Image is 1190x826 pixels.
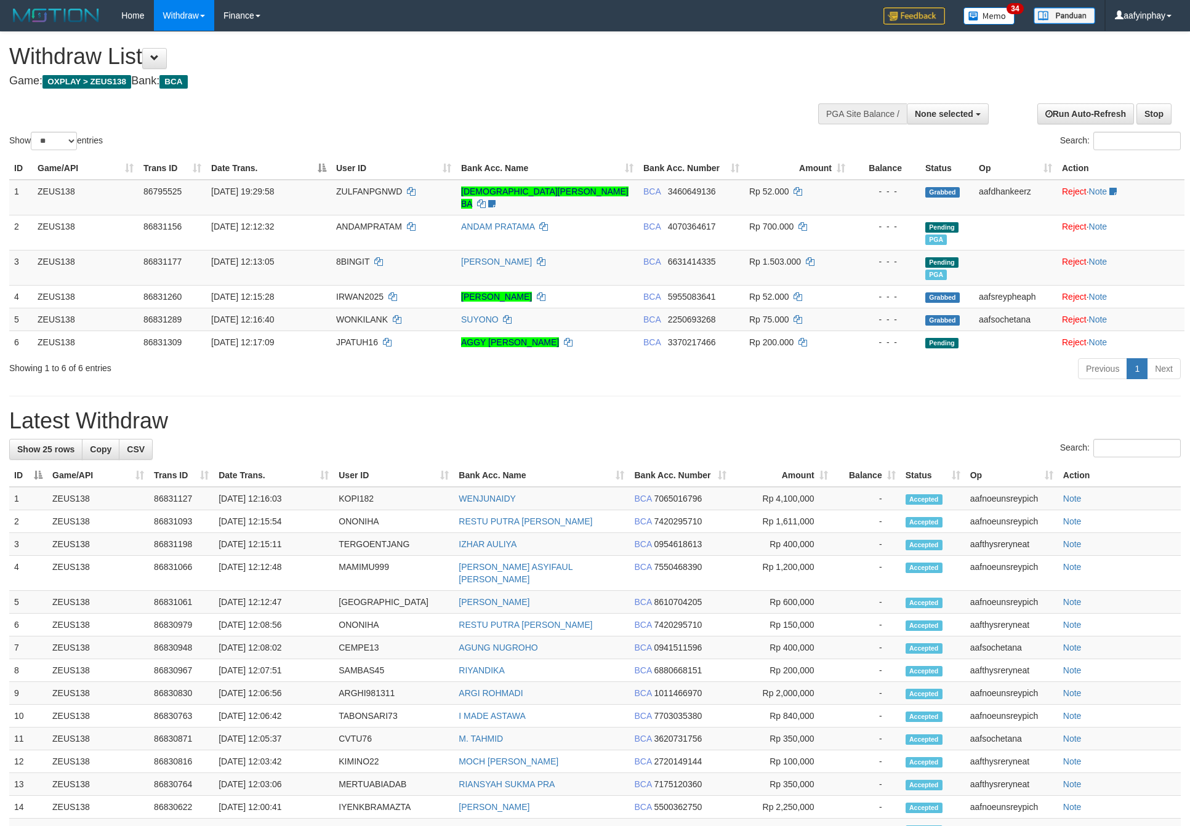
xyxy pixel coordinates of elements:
[668,337,716,347] span: Copy 3370217466 to clipboard
[850,157,920,180] th: Balance
[634,494,651,503] span: BCA
[149,591,214,614] td: 86831061
[47,533,149,556] td: ZEUS138
[33,180,139,215] td: ZEUS138
[1063,779,1082,789] a: Note
[9,308,33,331] td: 5
[1063,688,1082,698] a: Note
[907,103,989,124] button: None selected
[459,756,558,766] a: MOCH [PERSON_NAME]
[214,487,334,510] td: [DATE] 12:16:03
[833,750,901,773] td: -
[9,250,33,285] td: 3
[749,315,789,324] span: Rp 75.000
[1060,439,1181,457] label: Search:
[855,291,915,303] div: - - -
[459,643,537,652] a: AGUNG NUGROHO
[90,444,111,454] span: Copy
[974,308,1057,331] td: aafsochetana
[33,250,139,285] td: ZEUS138
[9,285,33,308] td: 4
[1063,734,1082,744] a: Note
[915,109,973,119] span: None selected
[459,802,529,812] a: [PERSON_NAME]
[906,620,943,631] span: Accepted
[143,292,182,302] span: 86831260
[1037,103,1134,124] a: Run Auto-Refresh
[336,222,402,231] span: ANDAMPRATAM
[214,510,334,533] td: [DATE] 12:15:54
[459,597,529,607] a: [PERSON_NAME]
[17,444,74,454] span: Show 25 rows
[334,636,454,659] td: CEMPE13
[149,614,214,636] td: 86830979
[461,222,534,231] a: ANDAM PRATAMA
[9,487,47,510] td: 1
[149,464,214,487] th: Trans ID: activate to sort column ascending
[454,464,629,487] th: Bank Acc. Name: activate to sort column ascending
[634,597,651,607] span: BCA
[1062,315,1087,324] a: Reject
[634,620,651,630] span: BCA
[143,337,182,347] span: 86831309
[214,728,334,750] td: [DATE] 12:05:37
[47,659,149,682] td: ZEUS138
[119,439,153,460] a: CSV
[1089,337,1108,347] a: Note
[883,7,945,25] img: Feedback.jpg
[211,315,274,324] span: [DATE] 12:16:40
[833,533,901,556] td: -
[965,487,1058,510] td: aafnoeunsreypich
[833,487,901,510] td: -
[654,688,702,698] span: Copy 1011466970 to clipboard
[974,180,1057,215] td: aafdhankeerz
[634,734,651,744] span: BCA
[1089,186,1108,196] a: Note
[974,285,1057,308] td: aafsreypheaph
[906,563,943,573] span: Accepted
[654,734,702,744] span: Copy 3620731756 to clipboard
[33,215,139,250] td: ZEUS138
[214,533,334,556] td: [DATE] 12:15:11
[925,222,959,233] span: Pending
[9,409,1181,433] h1: Latest Withdraw
[638,157,744,180] th: Bank Acc. Number: activate to sort column ascending
[334,510,454,533] td: ONONIHA
[9,180,33,215] td: 1
[206,157,331,180] th: Date Trans.: activate to sort column descending
[855,336,915,348] div: - - -
[33,331,139,353] td: ZEUS138
[149,556,214,591] td: 86831066
[833,659,901,682] td: -
[965,510,1058,533] td: aafnoeunsreypich
[461,315,499,324] a: SUYONO
[906,540,943,550] span: Accepted
[744,157,850,180] th: Amount: activate to sort column ascending
[925,338,959,348] span: Pending
[1063,802,1082,812] a: Note
[634,665,651,675] span: BCA
[855,313,915,326] div: - - -
[9,659,47,682] td: 8
[1063,711,1082,721] a: Note
[1060,132,1181,150] label: Search:
[143,257,182,267] span: 86831177
[459,562,573,584] a: [PERSON_NAME] ASYIFAUL [PERSON_NAME]
[668,315,716,324] span: Copy 2250693268 to clipboard
[9,705,47,728] td: 10
[47,464,149,487] th: Game/API: activate to sort column ascending
[334,591,454,614] td: [GEOGRAPHIC_DATA]
[47,614,149,636] td: ZEUS138
[1089,222,1108,231] a: Note
[47,682,149,705] td: ZEUS138
[334,556,454,591] td: MAMIMU999
[1062,222,1087,231] a: Reject
[855,185,915,198] div: - - -
[334,533,454,556] td: TERGOENTJANG
[47,487,149,510] td: ZEUS138
[1007,3,1023,14] span: 34
[33,308,139,331] td: ZEUS138
[9,591,47,614] td: 5
[336,186,402,196] span: ZULFANPGNWD
[668,186,716,196] span: Copy 3460649136 to clipboard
